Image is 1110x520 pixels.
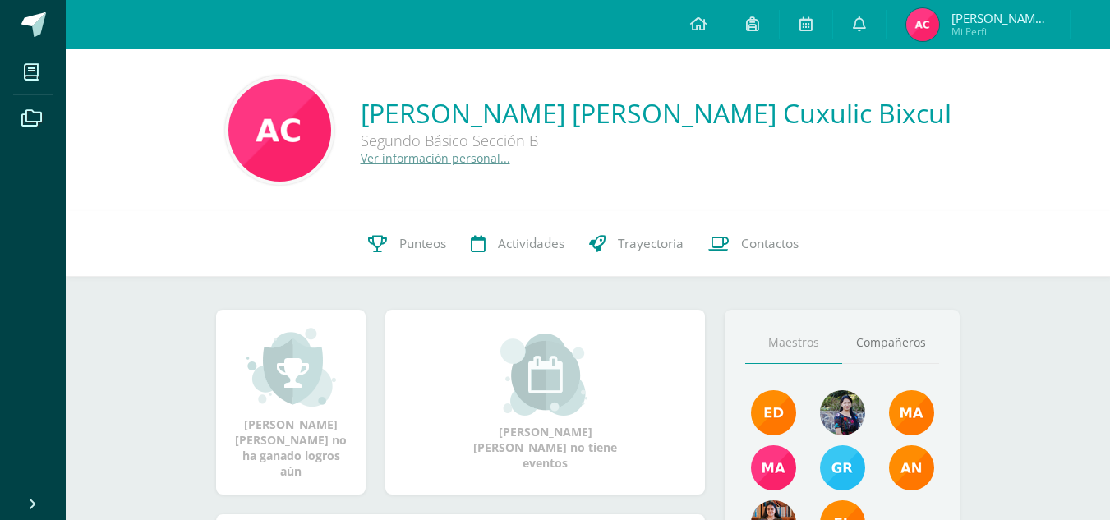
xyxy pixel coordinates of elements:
img: achievement_small.png [246,326,336,408]
img: 560278503d4ca08c21e9c7cd40ba0529.png [889,390,934,435]
span: Actividades [498,235,564,252]
a: Punteos [356,211,458,277]
a: Maestros [745,322,842,364]
img: 7b796679ac8a5c7c8476872a402b7861.png [906,8,939,41]
img: 9b17679b4520195df407efdfd7b84603.png [820,390,865,435]
a: Trayectoria [577,211,696,277]
img: 7766054b1332a6085c7723d22614d631.png [751,445,796,490]
span: Mi Perfil [951,25,1050,39]
img: f40e456500941b1b33f0807dd74ea5cf.png [751,390,796,435]
div: [PERSON_NAME] [PERSON_NAME] no tiene eventos [463,334,628,471]
span: Contactos [741,235,799,252]
img: 02199134e9ebb5b036805b0f7b8c0e28.png [228,79,331,182]
img: event_small.png [500,334,590,416]
div: [PERSON_NAME] [PERSON_NAME] no ha ganado logros aún [233,326,349,479]
img: b7ce7144501556953be3fc0a459761b8.png [820,445,865,490]
span: Trayectoria [618,235,684,252]
span: Punteos [399,235,446,252]
div: Segundo Básico Sección B [361,131,854,150]
a: Actividades [458,211,577,277]
a: [PERSON_NAME] [PERSON_NAME] Cuxulic Bixcul [361,95,951,131]
a: Contactos [696,211,811,277]
a: Compañeros [842,322,939,364]
a: Ver información personal... [361,150,510,166]
img: a348d660b2b29c2c864a8732de45c20a.png [889,445,934,490]
span: [PERSON_NAME] [PERSON_NAME] [951,10,1050,26]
